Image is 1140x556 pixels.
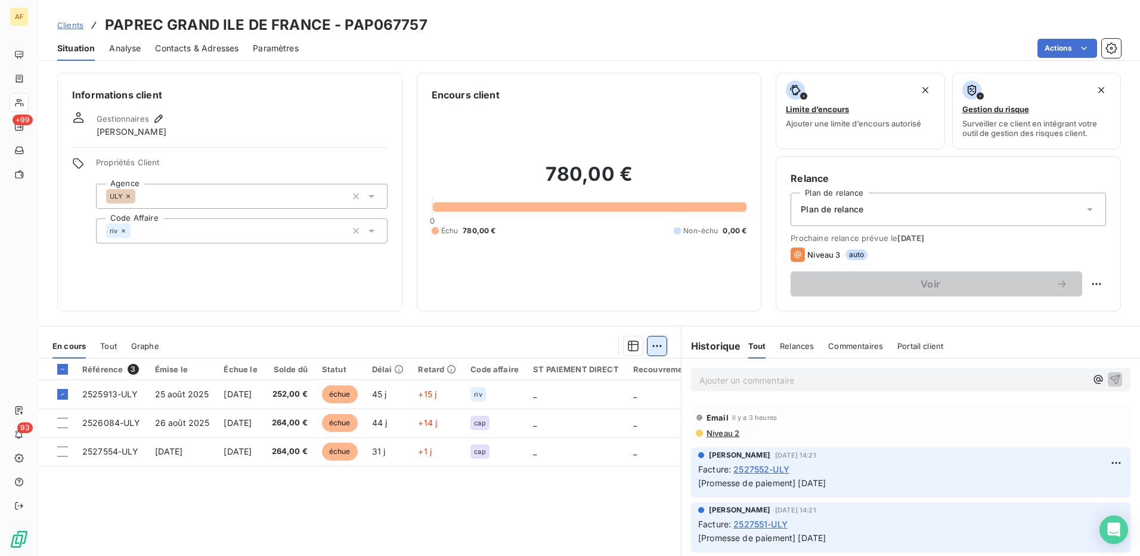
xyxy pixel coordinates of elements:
span: Tout [100,341,117,351]
span: Facture : [698,518,731,530]
span: 264,00 € [272,446,308,458]
span: échue [322,385,358,403]
span: +15 j [418,389,436,399]
button: Actions [1037,39,1097,58]
span: 0,00 € [723,226,746,236]
h6: Encours client [432,88,500,102]
span: [DATE] [897,233,924,243]
h6: Relance [791,171,1106,186]
span: 3 [128,364,138,375]
span: Propriétés Client [96,157,388,174]
span: [PERSON_NAME] [709,450,770,461]
button: Voir [791,271,1082,296]
button: Limite d’encoursAjouter une limite d’encours autorisé [776,73,944,149]
div: Référence [82,364,141,375]
span: 93 [17,422,33,433]
span: Limite d’encours [786,104,849,114]
span: _ [633,446,637,456]
span: _ [533,446,537,456]
span: 252,00 € [272,388,308,400]
h6: Historique [681,339,741,353]
span: Plan de relance [801,203,863,215]
span: +1 j [418,446,432,456]
div: AF [10,7,29,26]
span: [Promesse de paiement] [DATE] [698,533,826,543]
input: Ajouter une valeur [131,226,140,236]
span: [DATE] [224,418,252,428]
span: [DATE] 14:21 [775,506,816,514]
span: Non-échu [683,226,718,236]
span: il y a 3 heures [732,414,777,421]
div: Statut [322,365,358,374]
span: Commentaires [828,341,883,351]
span: _ [533,418,537,428]
span: riv [474,391,482,398]
div: Code affaire [470,365,519,374]
span: 2527551-ULY [733,518,788,530]
div: ST PAIEMENT DIRECT [533,365,619,374]
span: 780,00 € [463,226,495,236]
span: 264,00 € [272,417,308,429]
span: Gestion du risque [962,104,1029,114]
span: ULY [110,193,122,200]
div: Open Intercom Messenger [1099,515,1128,544]
button: Gestion du risqueSurveiller ce client en intégrant votre outil de gestion des risques client. [952,73,1121,149]
span: Graphe [131,341,159,351]
span: Tout [748,341,766,351]
span: Niveau 2 [705,428,739,438]
input: Ajouter une valeur [135,191,145,202]
span: Clients [57,20,83,30]
span: 31 j [372,446,386,456]
span: Gestionnaires [97,114,149,123]
span: Niveau 3 [807,250,840,260]
span: 26 août 2025 [155,418,210,428]
span: 0 [430,216,435,226]
a: Clients [57,19,83,31]
span: cap [474,419,485,427]
span: 25 août 2025 [155,389,209,399]
span: [DATE] [224,446,252,456]
span: +99 [13,115,33,125]
span: 2526084-ULY [82,418,141,428]
span: 2525913-ULY [82,389,138,399]
span: [DATE] [155,446,183,456]
span: Prochaine relance prévue le [791,233,1106,243]
span: [Promesse de paiement] [DATE] [698,478,826,488]
span: Facture : [698,463,731,475]
span: auto [845,249,868,260]
span: cap [474,448,485,455]
span: Surveiller ce client en intégrant votre outil de gestion des risques client. [962,119,1111,138]
span: échue [322,414,358,432]
div: Recouvrement Déclaré [633,365,723,374]
span: Ajouter une limite d’encours autorisé [786,119,921,128]
img: Logo LeanPay [10,530,29,549]
span: En cours [52,341,86,351]
span: Contacts & Adresses [155,42,238,54]
div: Retard [418,365,456,374]
span: +14 j [418,418,437,428]
span: échue [322,443,358,461]
span: [PERSON_NAME] [709,505,770,515]
div: Échue le [224,365,257,374]
span: 2527552-ULY [733,463,789,475]
span: Portail client [897,341,943,351]
span: [PERSON_NAME] [97,126,166,138]
span: Email [707,413,729,422]
h6: Informations client [72,88,388,102]
span: Analyse [109,42,141,54]
span: 2527554-ULY [82,446,139,456]
span: Relances [780,341,814,351]
h2: 780,00 € [432,162,747,198]
span: 45 j [372,389,387,399]
span: [DATE] 14:21 [775,452,816,459]
span: Paramètres [253,42,299,54]
div: Délai [372,365,404,374]
span: Échu [441,226,459,236]
h3: PAPREC GRAND ILE DE FRANCE - PAP067757 [105,14,427,36]
span: _ [633,389,637,399]
div: Émise le [155,365,210,374]
span: Voir [805,279,1056,289]
div: Solde dû [272,365,308,374]
span: Situation [57,42,95,54]
span: [DATE] [224,389,252,399]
